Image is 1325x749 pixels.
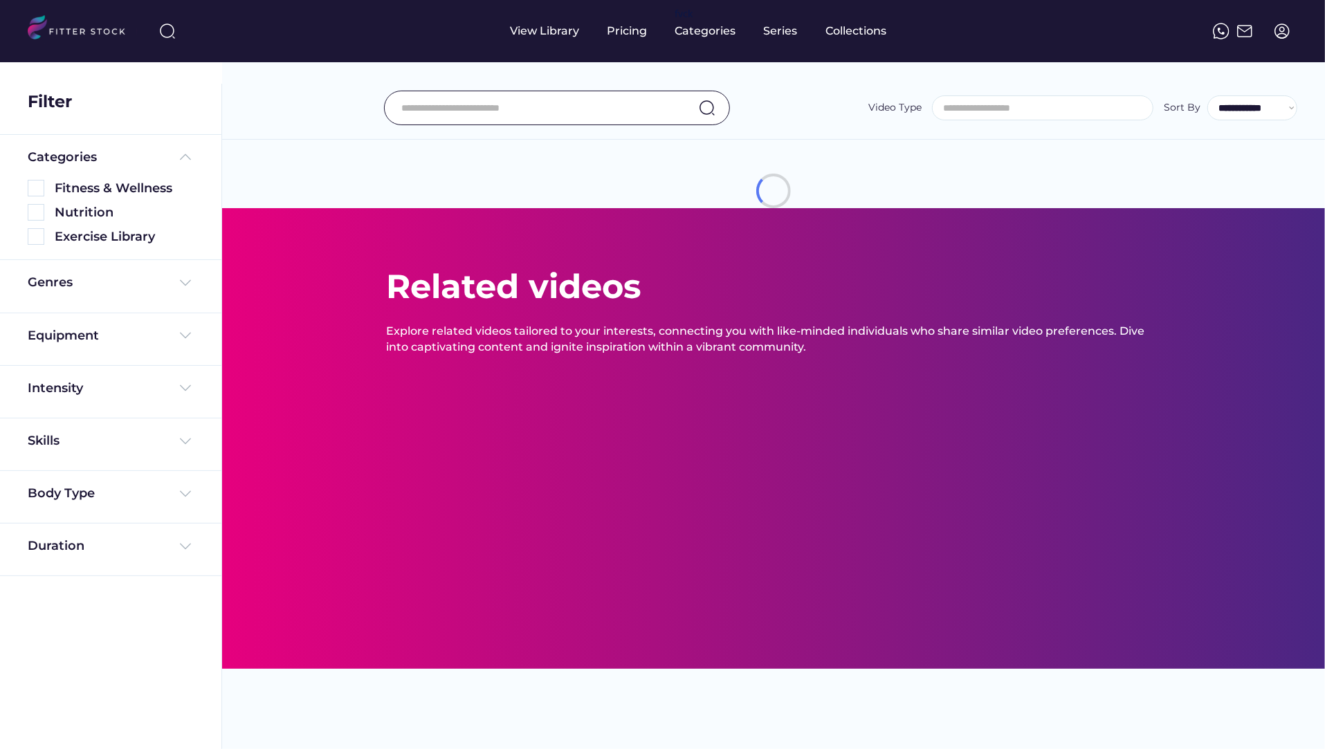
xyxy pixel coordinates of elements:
[607,24,648,39] div: Pricing
[28,274,73,291] div: Genres
[28,537,84,555] div: Duration
[177,149,194,165] img: Frame%20%285%29.svg
[177,486,194,502] img: Frame%20%284%29.svg
[177,275,194,291] img: Frame%20%284%29.svg
[55,228,194,246] div: Exercise Library
[1274,23,1290,39] img: profile-circle.svg
[1164,101,1200,115] div: Sort By
[177,538,194,555] img: Frame%20%284%29.svg
[1213,23,1230,39] img: meteor-icons_whatsapp%20%281%29.svg
[675,24,736,39] div: Categories
[28,380,83,397] div: Intensity
[177,380,194,396] img: Frame%20%284%29.svg
[386,263,641,310] div: Related videos
[28,432,62,450] div: Skills
[177,433,194,450] img: Frame%20%284%29.svg
[28,15,137,44] img: LOGO.svg
[1236,23,1253,39] img: Frame%2051.svg
[28,228,44,245] img: Rectangle%205126.svg
[28,180,44,196] img: Rectangle%205126.svg
[826,24,887,39] div: Collections
[699,100,715,116] img: search-normal.svg
[764,24,798,39] div: Series
[511,24,580,39] div: View Library
[55,180,194,197] div: Fitness & Wellness
[868,101,922,115] div: Video Type
[675,7,693,21] div: fvck
[28,149,97,166] div: Categories
[159,23,176,39] img: search-normal%203.svg
[386,324,1161,355] div: Explore related videos tailored to your interests, connecting you with like-minded individuals wh...
[28,327,99,344] div: Equipment
[177,327,194,344] img: Frame%20%284%29.svg
[28,204,44,221] img: Rectangle%205126.svg
[28,90,72,113] div: Filter
[55,204,194,221] div: Nutrition
[28,485,95,502] div: Body Type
